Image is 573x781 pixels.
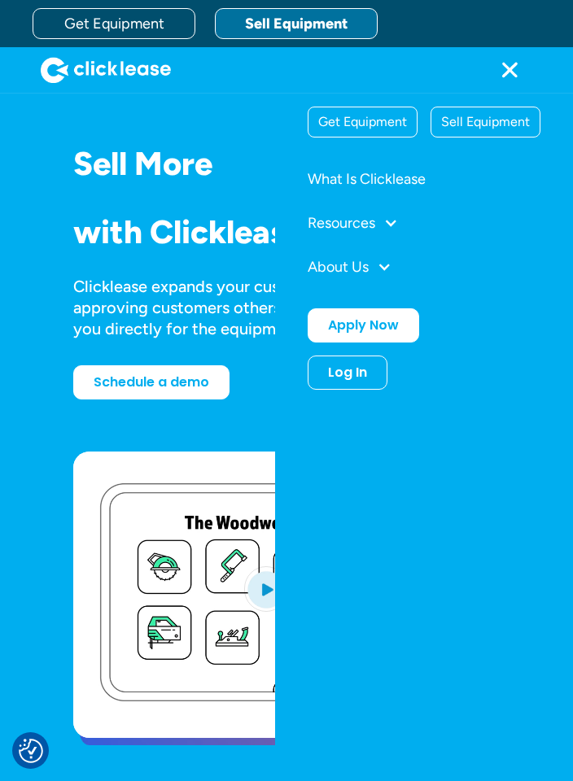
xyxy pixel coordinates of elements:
[308,164,540,194] a: What Is Clicklease
[308,216,375,230] div: Resources
[215,8,378,39] a: Sell Equipment
[308,308,419,343] a: Apply Now
[328,364,367,381] div: Log In
[33,57,171,83] a: home
[308,207,540,238] div: Resources
[19,739,43,763] img: Revisit consent button
[308,107,417,137] div: Get Equipment
[33,8,195,39] a: Get Equipment
[308,251,540,282] div: About Us
[479,47,540,93] div: menu
[431,107,540,137] div: Sell Equipment
[41,57,171,83] img: Clicklease logo
[19,739,43,763] button: Consent Preferences
[308,260,369,274] div: About Us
